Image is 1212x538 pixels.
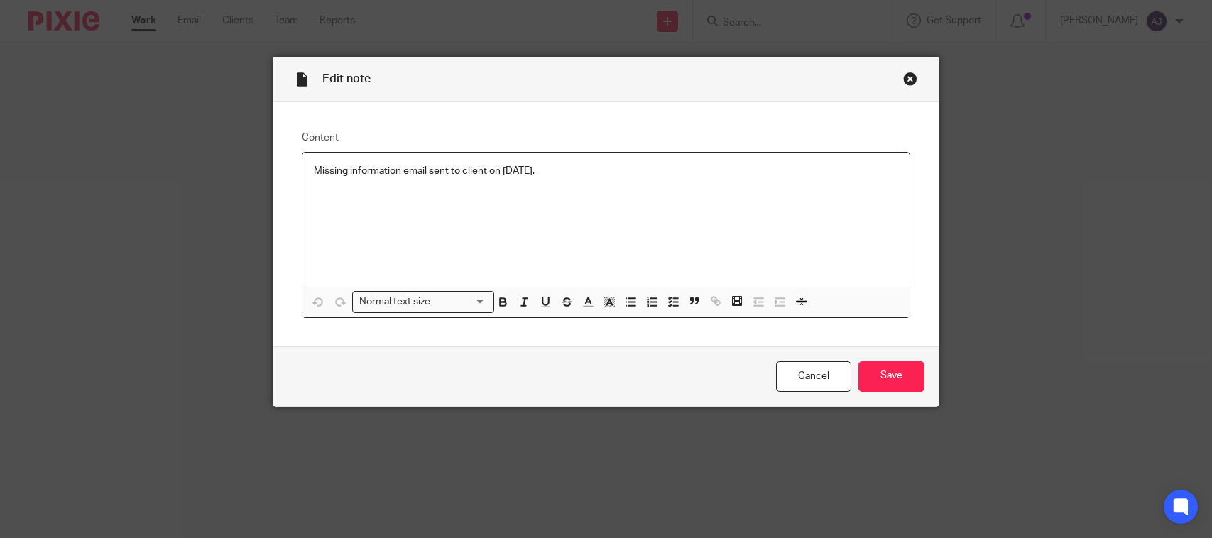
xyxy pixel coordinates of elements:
div: Close this dialog window [903,72,917,86]
label: Content [302,131,910,145]
input: Search for option [435,295,486,309]
p: Missing information email sent to client on [DATE]. [314,164,898,178]
input: Save [858,361,924,392]
span: Edit note [322,73,371,84]
a: Cancel [776,361,851,392]
div: Search for option [352,291,494,313]
span: Normal text size [356,295,433,309]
